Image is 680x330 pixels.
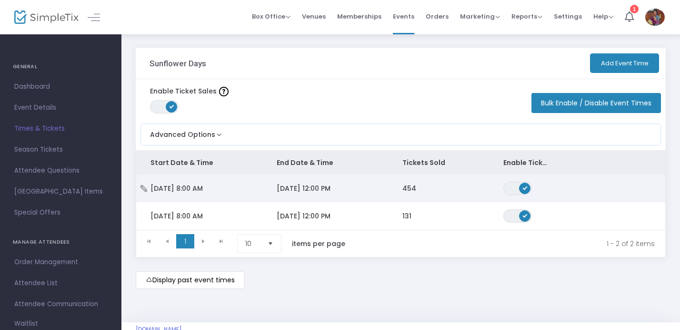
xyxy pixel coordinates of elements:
span: [DATE] 12:00 PM [277,211,330,221]
th: Start Date & Time [136,151,262,175]
label: Enable Ticket Sales [150,86,229,96]
span: Memberships [337,4,381,29]
span: Season Tickets [14,144,107,156]
span: ON [522,185,527,190]
img: question-mark [219,87,229,96]
span: [DATE] 12:00 PM [277,184,330,193]
h3: Sunflower Days [150,59,206,68]
span: Events [393,4,414,29]
span: Settings [554,4,582,29]
span: Marketing [460,12,500,21]
span: 454 [402,184,416,193]
button: Add Event Time [590,53,659,73]
span: Order Management [14,256,107,268]
span: [DATE] 8:00 AM [150,211,203,221]
div: Data table [136,151,665,230]
button: Advanced Options [141,124,224,140]
span: Venues [302,4,326,29]
span: Box Office [252,12,290,21]
th: Enable Ticket Sales [489,151,565,175]
span: 10 [245,239,260,248]
span: Special Offers [14,206,107,219]
span: Help [593,12,613,21]
m-button: Display past event times [136,271,245,289]
h4: MANAGE ATTENDEES [13,233,109,252]
span: Waitlist [14,319,38,329]
span: [DATE] 8:00 AM [150,184,203,193]
span: Orders [426,4,449,29]
kendo-pager-info: 1 - 2 of 2 items [365,234,655,253]
span: ON [170,104,174,109]
span: Attendee Communication [14,298,107,310]
button: Select [264,235,277,253]
th: End Date & Time [262,151,389,175]
span: Reports [511,12,542,21]
span: Dashboard [14,81,107,93]
span: Attendee List [14,277,107,289]
span: Attendee Questions [14,165,107,177]
span: Event Details [14,102,107,114]
span: 131 [402,211,411,221]
button: Bulk Enable / Disable Event Times [531,93,661,113]
span: Times & Tickets [14,123,107,135]
span: ON [522,213,527,217]
h4: GENERAL [13,57,109,76]
span: Page 1 [176,234,194,248]
label: items per page [292,239,345,248]
div: 1 [630,4,639,13]
span: [GEOGRAPHIC_DATA] Items [14,186,107,198]
th: Tickets Sold [388,151,489,175]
